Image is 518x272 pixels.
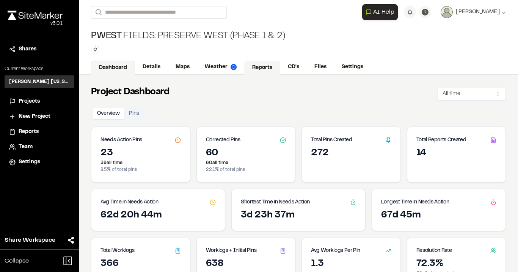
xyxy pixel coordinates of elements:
[100,198,159,206] h3: Avg Time in Needs Action
[441,6,453,18] img: User
[100,136,142,144] h3: Needs Action Pins
[100,166,181,173] p: 8.5 % of total pins
[311,258,391,270] div: 1.3
[416,258,497,270] div: 72.3%
[362,4,398,20] button: Open AI Assistant
[311,247,360,255] h3: Avg Worklogs Per Pin
[416,136,466,144] h3: Total Reports Created
[91,61,135,75] a: Dashboard
[5,256,29,266] span: Collapse
[362,4,401,20] div: Open AI Assistant
[280,60,307,74] a: CD's
[168,60,197,74] a: Maps
[19,143,33,151] span: Team
[206,136,240,144] h3: Corrected Pins
[334,60,371,74] a: Settings
[9,128,70,136] a: Reports
[197,60,244,74] a: Weather
[206,166,286,173] p: 22.1 % of total pins
[381,209,496,222] div: 67d 45m
[19,113,50,121] span: New Project
[93,108,124,119] button: Overview
[100,247,135,255] h3: Total Worklogs
[244,61,280,75] a: Reports
[416,247,452,255] h3: Resolution Rate
[135,60,168,74] a: Details
[206,147,286,159] div: 60
[9,78,70,85] h3: [PERSON_NAME] [US_STATE]
[19,128,39,136] span: Reports
[206,159,286,166] p: 60 all time
[206,247,257,255] h3: Worklogs + Initial Pins
[373,8,394,17] span: AI Help
[19,45,36,53] span: Shares
[100,258,181,270] div: 366
[9,45,70,53] a: Shares
[100,159,181,166] p: 39 all time
[19,158,40,166] span: Settings
[231,64,237,70] img: precipai.png
[9,143,70,151] a: Team
[241,198,310,206] h3: Shortest Time in Needs Action
[124,108,144,119] button: Pins
[307,60,334,74] a: Files
[5,236,55,245] span: Share Workspace
[5,66,74,72] p: Current Workspace
[311,136,352,144] h3: Total Pins Created
[91,86,170,98] h2: Project Dashboard
[9,113,70,121] a: New Project
[456,8,500,16] span: [PERSON_NAME]
[381,198,449,206] h3: Longest Time in Needs Action
[241,209,356,222] div: 3d 23h 37m
[100,147,181,159] div: 23
[416,147,497,159] div: 14
[9,158,70,166] a: Settings
[8,11,63,20] img: rebrand.png
[100,209,216,222] div: 62d 20h 44m
[91,6,105,19] button: Search
[9,97,70,106] a: Projects
[8,20,63,27] div: Oh geez...please don't...
[91,45,99,54] button: Edit Tags
[311,147,391,159] div: 272
[19,97,40,106] span: Projects
[441,6,506,18] button: [PERSON_NAME]
[91,30,285,42] div: Fields: Preserve West (Phase 1 & 2)
[91,30,122,42] span: PWest
[206,258,286,270] div: 638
